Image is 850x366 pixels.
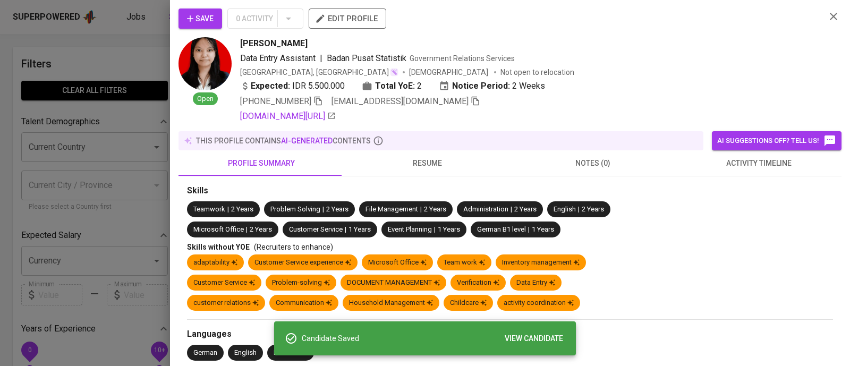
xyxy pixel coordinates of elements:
[351,157,504,170] span: resume
[327,53,406,63] span: Badan Pusat Statistik
[348,225,371,233] span: 1 Years
[187,328,833,341] div: Languages
[246,225,248,235] span: |
[500,67,574,78] p: Not open to relocation
[444,258,485,268] div: Team work
[254,258,351,268] div: Customer Service experience
[322,205,324,215] span: |
[227,205,229,215] span: |
[505,332,563,345] span: VIEW CANDIDATE
[349,298,433,308] div: Household Management
[240,96,311,106] span: [PHONE_NUMBER]
[365,205,418,213] span: File Management
[196,135,371,146] p: this profile contains contents
[390,68,398,76] img: magic_wand.svg
[682,157,835,170] span: activity timeline
[410,54,515,63] span: Government Relations Services
[463,205,508,213] span: Administration
[193,258,237,268] div: adaptability
[504,298,574,308] div: activity coordination
[193,205,225,213] span: Teamwork
[274,348,308,358] div: Indonesian
[240,67,398,78] div: [GEOGRAPHIC_DATA], [GEOGRAPHIC_DATA]
[185,157,338,170] span: profile summary
[193,225,244,233] span: Microsoft Office
[251,80,290,92] b: Expected:
[477,225,526,233] span: German B1 level
[532,225,554,233] span: 1 Years
[528,225,530,235] span: |
[375,80,415,92] b: Total YoE:
[240,53,316,63] span: Data Entry Assistant
[178,37,232,90] img: 6b8072f23634d2c8e2186daab83e71e7.jpg
[554,205,576,213] span: English
[331,96,469,106] span: [EMAIL_ADDRESS][DOMAIN_NAME]
[516,157,669,170] span: notes (0)
[272,278,330,288] div: Problem-solving
[317,12,378,25] span: edit profile
[320,52,322,65] span: |
[424,205,446,213] span: 2 Years
[712,131,841,150] button: AI suggestions off? Tell us!
[234,348,257,358] div: English
[417,80,422,92] span: 2
[302,329,567,348] div: Candidate Saved
[409,67,490,78] span: [DEMOGRAPHIC_DATA]
[254,243,333,251] span: (Recruiters to enhance)
[276,298,332,308] div: Communication
[368,258,427,268] div: Microsoft Office
[187,12,214,25] span: Save
[281,137,333,145] span: AI-generated
[457,278,499,288] div: Verification
[516,278,555,288] div: Data Entry
[345,225,346,235] span: |
[420,205,422,215] span: |
[511,205,512,215] span: |
[434,225,436,235] span: |
[717,134,836,147] span: AI suggestions off? Tell us!
[193,94,218,104] span: Open
[388,225,432,233] span: Event Planning
[309,8,386,29] button: edit profile
[514,205,537,213] span: 2 Years
[347,278,440,288] div: DOCUMENT MANAGEMENT
[578,205,580,215] span: |
[309,14,386,22] a: edit profile
[187,185,833,197] div: Skills
[193,348,217,358] div: German
[240,110,336,123] a: [DOMAIN_NAME][URL]
[582,205,604,213] span: 2 Years
[452,80,510,92] b: Notice Period:
[450,298,487,308] div: Childcare
[502,258,580,268] div: Inventory management
[250,225,272,233] span: 2 Years
[439,80,545,92] div: 2 Weeks
[289,225,343,233] span: Customer Service
[231,205,253,213] span: 2 Years
[270,205,320,213] span: Problem Solving
[240,37,308,50] span: [PERSON_NAME]
[193,298,259,308] div: customer relations
[438,225,460,233] span: 1 Years
[178,8,222,29] button: Save
[187,243,250,251] span: Skills without YOE
[240,80,345,92] div: IDR 5.500.000
[193,278,255,288] div: Customer Service
[326,205,348,213] span: 2 Years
